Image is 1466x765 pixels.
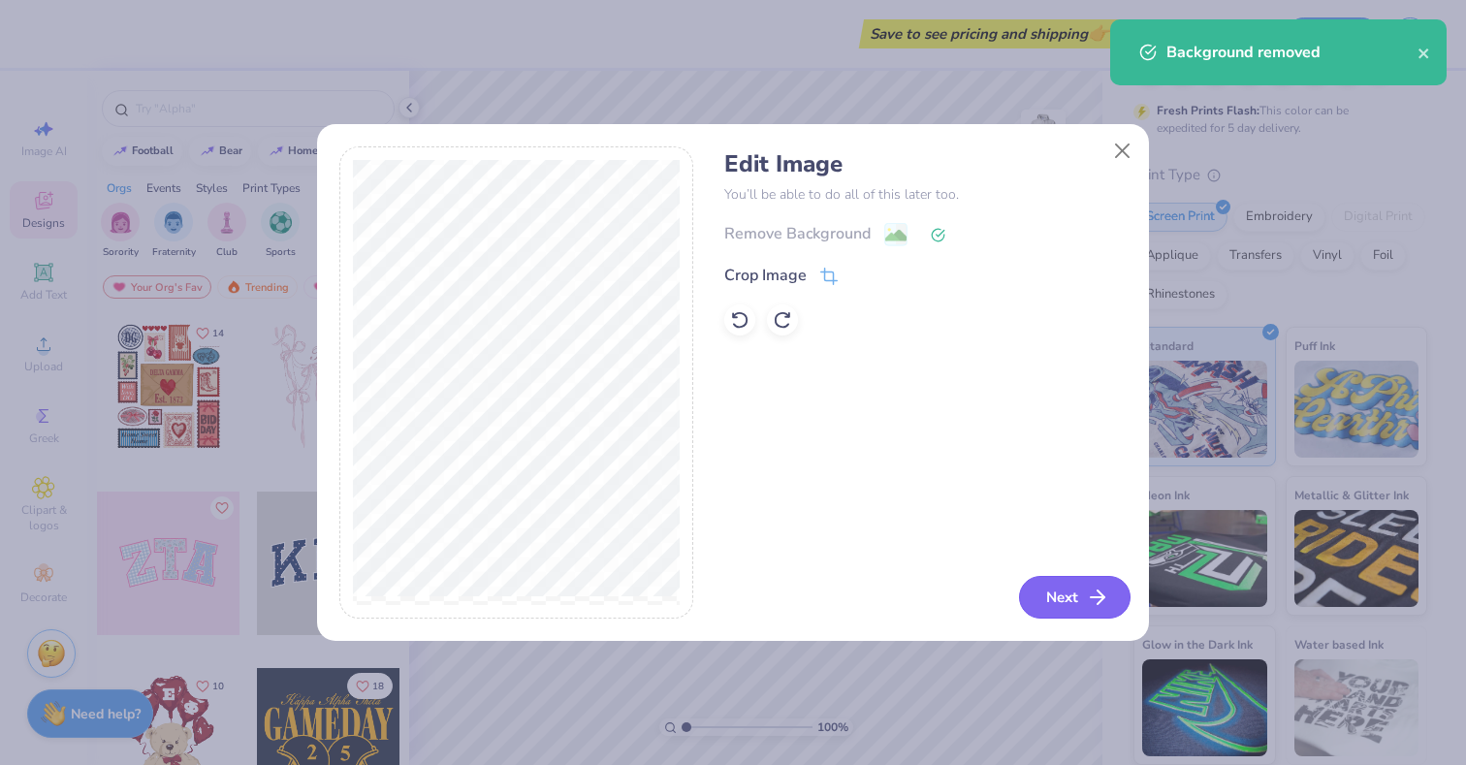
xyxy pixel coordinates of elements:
p: You’ll be able to do all of this later too. [724,184,1127,205]
div: Crop Image [724,264,807,287]
button: close [1418,41,1431,64]
button: Close [1104,133,1141,170]
h4: Edit Image [724,150,1127,178]
div: Background removed [1166,41,1418,64]
button: Next [1019,576,1131,619]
